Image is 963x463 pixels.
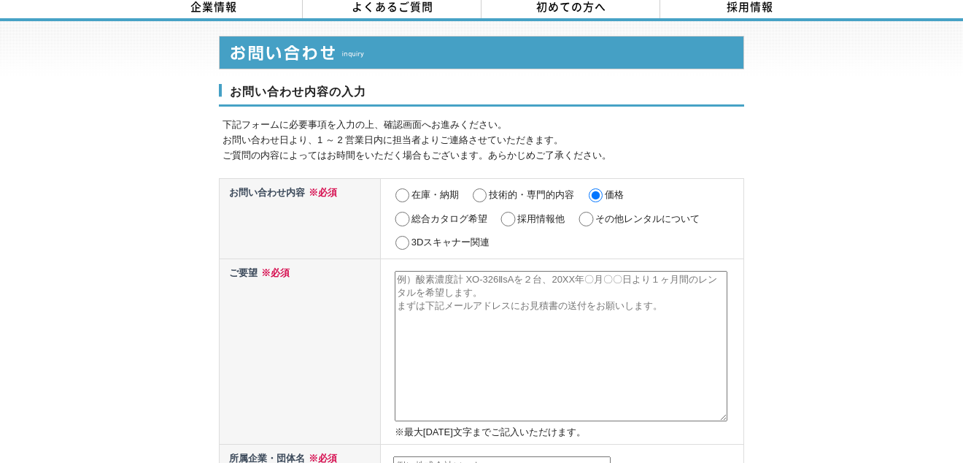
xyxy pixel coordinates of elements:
label: 在庫・納期 [411,189,459,200]
p: 下記フォームに必要事項を入力の上、確認画面へお進みください。 お問い合わせ日より、1 ～ 2 営業日内に担当者よりご連絡させていただきます。 ご質問の内容によってはお時間をいただく場合もございま... [223,118,744,163]
label: 総合カタログ希望 [411,213,487,224]
label: 3Dスキャナー関連 [411,237,490,248]
p: ※最大[DATE]文字までご記入いただけます。 [395,425,740,440]
span: ※必須 [258,267,290,278]
h3: お問い合わせ内容の入力 [219,84,744,107]
img: お問い合わせ [219,36,744,69]
label: 価格 [605,189,624,200]
span: ※必須 [305,187,337,198]
th: お問い合わせ内容 [220,178,381,259]
th: ご要望 [220,259,381,444]
label: 技術的・専門的内容 [489,189,574,200]
label: その他レンタルについて [595,213,700,224]
label: 採用情報他 [517,213,565,224]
